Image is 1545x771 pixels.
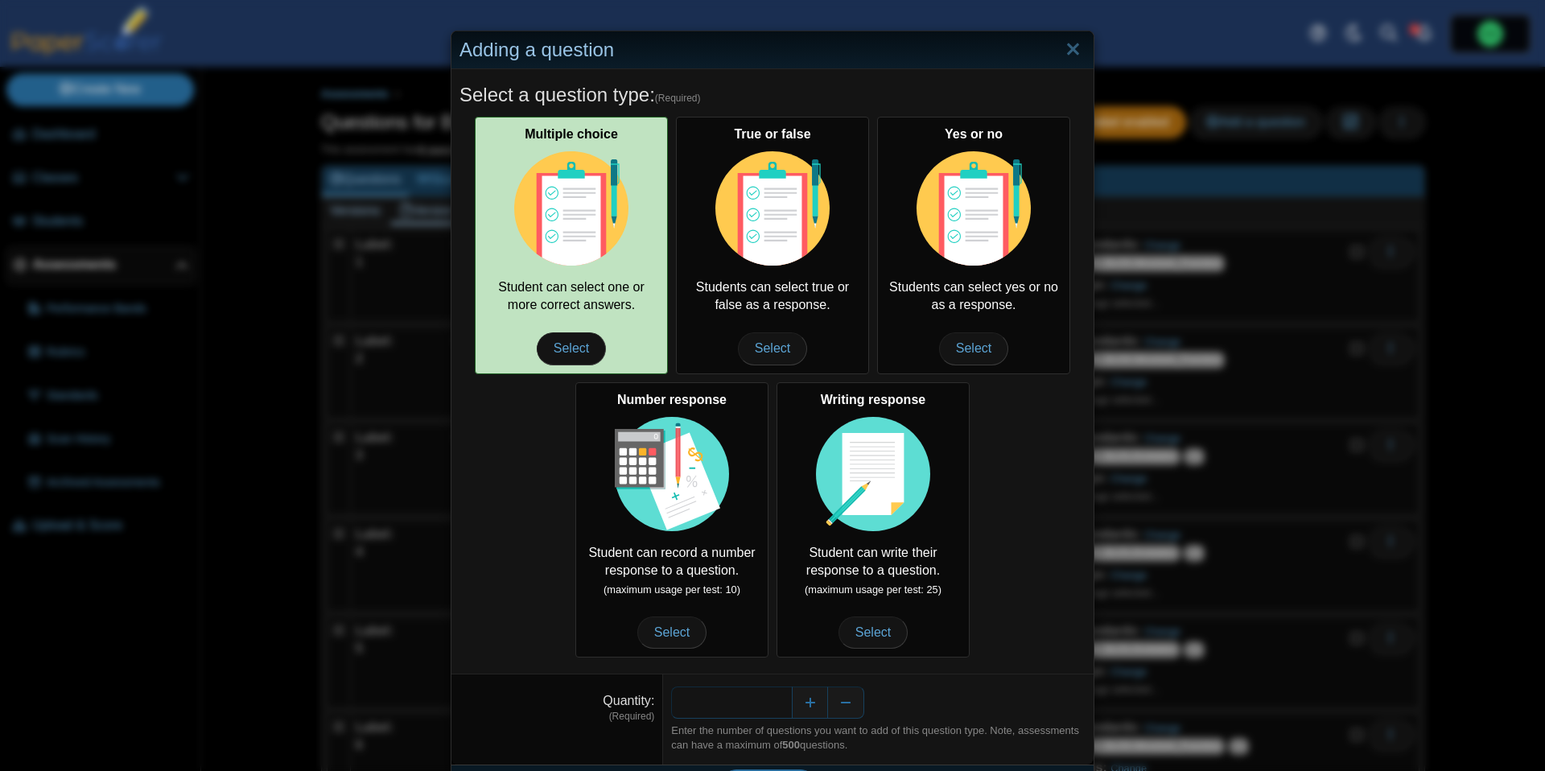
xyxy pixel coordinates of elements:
[816,417,930,531] img: item-type-writing-response.svg
[738,332,807,365] span: Select
[575,382,768,658] div: Student can record a number response to a question.
[615,417,729,531] img: item-type-number-response.svg
[637,616,707,649] span: Select
[451,31,1094,69] div: Adding a question
[525,127,618,141] b: Multiple choice
[655,92,701,105] span: (Required)
[821,393,925,406] b: Writing response
[734,127,810,141] b: True or false
[459,710,654,724] dfn: (Required)
[537,332,606,365] span: Select
[671,724,1086,752] div: Enter the number of questions you want to add of this question type. Note, assessments can have a...
[828,686,864,719] button: Decrease
[475,117,668,374] div: Student can select one or more correct answers.
[459,81,1086,109] h5: Select a question type:
[782,739,800,751] b: 500
[917,151,1031,266] img: item-type-multiple-choice.svg
[805,583,941,596] small: (maximum usage per test: 25)
[604,583,740,596] small: (maximum usage per test: 10)
[514,151,628,266] img: item-type-multiple-choice.svg
[777,382,970,658] div: Student can write their response to a question.
[838,616,908,649] span: Select
[715,151,830,266] img: item-type-multiple-choice.svg
[1061,36,1086,64] a: Close
[603,694,654,707] label: Quantity
[945,127,1003,141] b: Yes or no
[676,117,869,374] div: Students can select true or false as a response.
[617,393,727,406] b: Number response
[939,332,1008,365] span: Select
[877,117,1070,374] div: Students can select yes or no as a response.
[792,686,828,719] button: Increase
